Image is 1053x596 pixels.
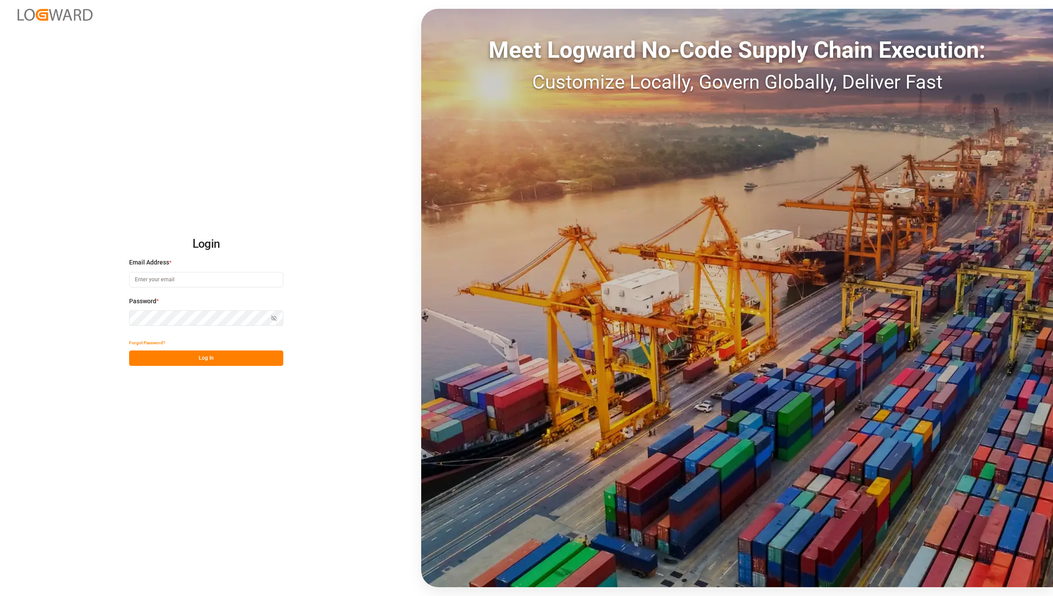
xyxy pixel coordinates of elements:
[129,258,169,267] span: Email Address
[18,9,93,21] img: Logward_new_orange.png
[129,297,156,306] span: Password
[421,67,1053,97] div: Customize Locally, Govern Globally, Deliver Fast
[129,272,283,287] input: Enter your email
[129,335,165,350] button: Forgot Password?
[421,33,1053,67] div: Meet Logward No-Code Supply Chain Execution:
[129,350,283,366] button: Log In
[129,230,283,258] h2: Login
